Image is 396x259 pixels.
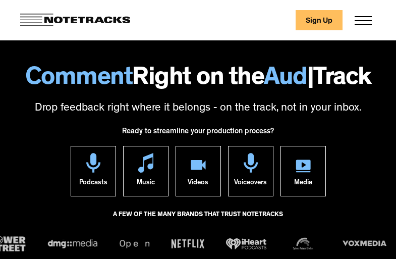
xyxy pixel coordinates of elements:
div: Media [294,173,312,196]
div: A FEW OF THE MANY BRANDS THAT TRUST NOTETRACKS [113,206,283,234]
h1: Right on the Track [10,66,386,93]
div: Ready to streamline your production process? [122,122,274,146]
span: Aud [264,66,307,93]
a: Voiceovers [228,146,273,196]
span: Comment [25,67,133,92]
p: Drop feedback right where it belongs - on the track, not in your inbox. [10,101,386,117]
a: Media [280,146,326,196]
div: Music [137,173,155,196]
a: Videos [176,146,221,196]
span: | [307,67,314,92]
div: Podcasts [79,173,107,196]
div: Videos [188,173,208,196]
a: Podcasts [71,146,116,196]
a: Music [123,146,168,196]
div: Voiceovers [234,173,267,196]
a: Sign Up [296,10,343,30]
